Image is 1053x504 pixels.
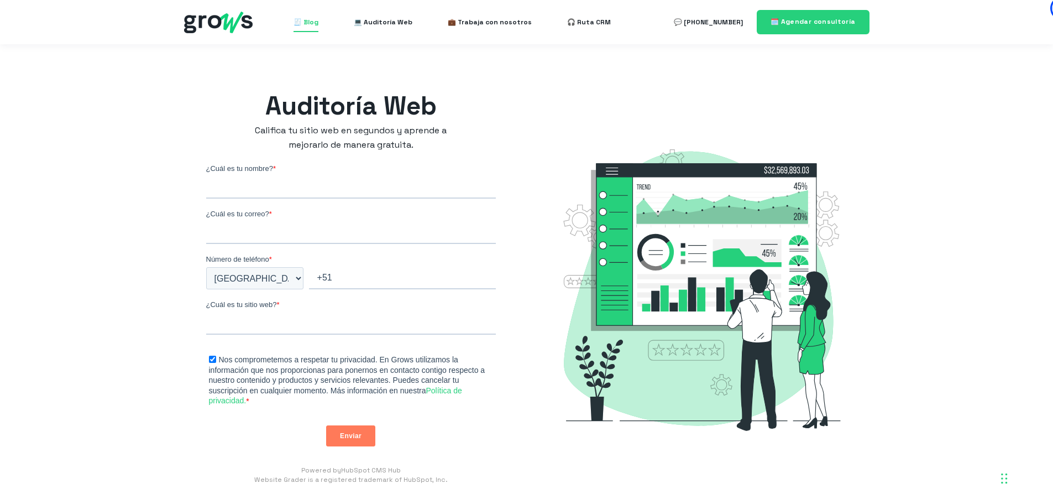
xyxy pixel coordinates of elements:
[771,17,856,26] span: 🗓️ Agendar consultoría
[1001,462,1008,495] div: Arrastrar
[206,255,269,263] span: Número de teléfono
[341,466,401,475] a: HubSpot CMS Hub
[326,425,375,446] input: Enviar
[209,355,485,405] span: Nos comprometemos a respetar tu privacidad. En Grows utilizamos la información que nos proporcion...
[354,11,412,33] a: 💻 Auditoría Web
[854,362,1053,504] div: Widget de chat
[209,356,216,363] input: Nos comprometemos a respetar tu privacidad. En Grows utilizamos la información que nos proporcion...
[294,11,318,33] a: 🧾 Blog
[206,89,496,123] h1: Auditoría Web
[674,11,743,33] a: 💬 [PHONE_NUMBER]
[757,10,869,34] a: 🗓️ Agendar consultoría
[448,11,532,33] a: 💼 Trabaja con nosotros
[235,123,467,152] h2: Califica tu sitio web en segundos y aprende a mejorarlo de manera gratuita.
[206,466,496,484] p: Powered by Website Grader is a registered trademark of HubSpot, Inc.
[206,164,273,173] span: ¿Cuál es tu nombre?
[854,362,1053,504] iframe: Chat Widget
[184,12,253,33] img: grows - hubspot
[567,11,611,33] a: 🎧 Ruta CRM
[206,300,277,309] span: ¿Cuál es tu sitio web?
[209,386,462,405] a: Política de privacidad.
[206,210,269,218] span: ¿Cuál es tu correo?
